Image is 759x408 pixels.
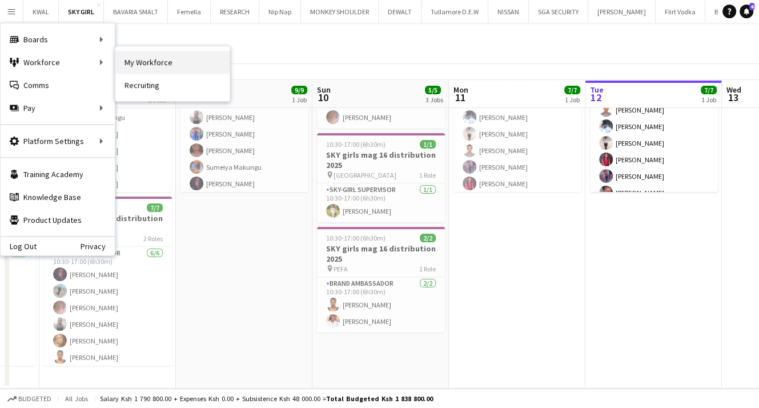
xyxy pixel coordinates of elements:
[419,265,436,273] span: 1 Role
[143,234,163,243] span: 2 Roles
[326,140,385,149] span: 10:30-17:00 (6h30m)
[379,1,421,23] button: DEWALT
[529,1,588,23] button: SGA SECURITY
[317,133,445,222] app-job-card: 10:30-17:00 (6h30m)1/1SKY girls mag 16 distribution 2025 [GEOGRAPHIC_DATA]1 RoleSKY-GIRL SUPERVIS...
[726,85,741,95] span: Wed
[59,1,104,23] button: SKY GIRL
[1,74,115,97] a: Comms
[147,203,163,212] span: 7/7
[588,91,604,104] span: 12
[18,395,51,403] span: Budgeted
[291,86,307,94] span: 9/9
[317,243,445,264] h3: SKY girls mag 16 distribution 2025
[453,73,581,195] app-card-role: Brand Ambassador6/610:30-17:00 (6h30m)[PERSON_NAME][PERSON_NAME][PERSON_NAME][PERSON_NAME][PERSON...
[301,1,379,23] button: MONKEY SHOULDER
[749,3,754,10] span: 4
[453,85,468,95] span: Mon
[452,91,468,104] span: 11
[1,51,115,74] div: Workforce
[317,85,331,95] span: Sun
[317,277,445,333] app-card-role: Brand Ambassador2/210:30-17:00 (6h30m)[PERSON_NAME][PERSON_NAME]
[100,394,433,403] div: Salary Ksh 1 790 800.00 + Expenses Ksh 0.00 + Subsistence Ksh 48 000.00 =
[63,394,90,403] span: All jobs
[419,171,436,179] span: 1 Role
[1,209,115,231] a: Product Updates
[425,95,443,104] div: 3 Jobs
[115,51,230,74] a: My Workforce
[656,1,705,23] button: Flirt Vodka
[425,86,441,94] span: 5/5
[317,183,445,222] app-card-role: SKY-GIRL SUPERVISOR1/110:30-17:00 (6h30m)[PERSON_NAME]
[705,1,750,23] button: BACARDI
[564,86,580,94] span: 7/7
[420,140,436,149] span: 1/1
[317,150,445,170] h3: SKY girls mag 16 distribution 2025
[1,28,115,51] div: Boards
[115,74,230,97] a: Recruiting
[259,1,301,23] button: Nip Nap
[334,265,348,273] span: PEFA
[1,186,115,209] a: Knowledge Base
[211,1,259,23] button: RESEARCH
[1,242,37,251] a: Log Out
[488,1,529,23] button: NISSAN
[317,227,445,333] app-job-card: 10:30-17:00 (6h30m)2/2SKY girls mag 16 distribution 2025 PEFA1 RoleBrand Ambassador2/210:30-17:00...
[590,85,604,95] span: Tue
[740,5,753,18] a: 4
[334,171,396,179] span: [GEOGRAPHIC_DATA]
[565,95,580,104] div: 1 Job
[6,393,53,405] button: Budgeted
[292,95,307,104] div: 1 Job
[180,73,308,228] app-card-role: Brand Ambassador8/810:30-17:00 (6h30m)[PERSON_NAME][PERSON_NAME][PERSON_NAME][PERSON_NAME]Sumeiya...
[1,97,115,119] div: Pay
[590,82,718,204] app-card-role: Brand Ambassador6/610:30-17:00 (6h30m)[PERSON_NAME][PERSON_NAME][PERSON_NAME][PERSON_NAME][PERSON...
[326,234,385,242] span: 10:30-17:00 (6h30m)
[588,1,656,23] button: [PERSON_NAME]
[168,1,211,23] button: Femella
[23,1,59,23] button: KWAL
[701,95,716,104] div: 1 Job
[44,247,172,369] app-card-role: Brand Ambassador6/610:30-17:00 (6h30m)[PERSON_NAME][PERSON_NAME][PERSON_NAME][PERSON_NAME][PERSON...
[104,1,168,23] button: BAVARIA SMALT
[1,163,115,186] a: Training Academy
[326,394,433,403] span: Total Budgeted Ksh 1 838 800.00
[725,91,741,104] span: 13
[81,242,115,251] a: Privacy
[315,91,331,104] span: 10
[1,130,115,153] div: Platform Settings
[701,86,717,94] span: 7/7
[421,1,488,23] button: Tullamore D.E.W
[420,234,436,242] span: 2/2
[44,197,172,366] app-job-card: 10:30-17:00 (6h30m)7/7SKY girls mag 16 distribution 2025 Ngumo2 RolesBrand Ambassador6/610:30-17:...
